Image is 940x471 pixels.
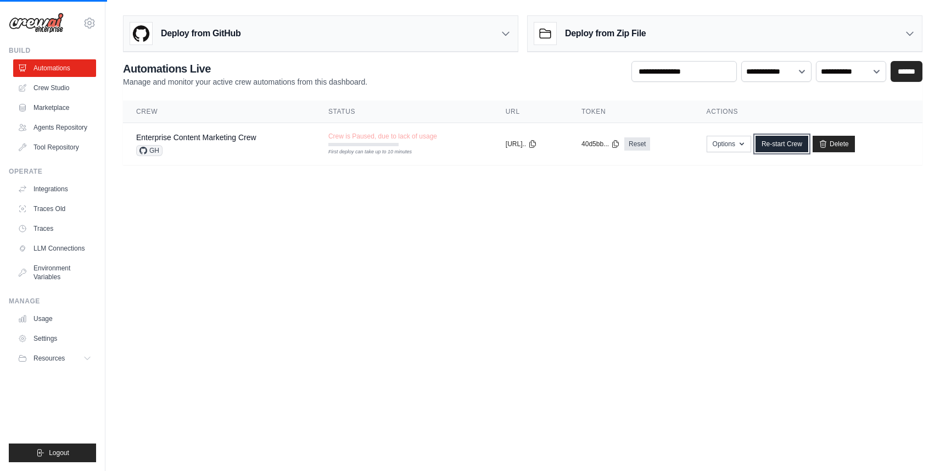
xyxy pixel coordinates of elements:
button: Logout [9,444,96,462]
th: Actions [693,101,922,123]
div: Operate [9,167,96,176]
div: 채팅 위젯 [885,418,940,471]
a: Crew Studio [13,79,96,97]
div: Build [9,46,96,55]
a: Delete [813,136,855,152]
a: Environment Variables [13,259,96,286]
p: Manage and monitor your active crew automations from this dashboard. [123,76,367,87]
a: Enterprise Content Marketing Crew [136,133,256,142]
h2: Automations Live [123,61,367,76]
a: Traces [13,220,96,237]
span: GH [136,145,163,156]
a: Traces Old [13,200,96,218]
span: Crew is Paused, due to lack of usage [328,132,437,141]
a: Agents Repository [13,119,96,136]
th: Status [315,101,493,123]
button: Resources [13,350,96,367]
a: Marketplace [13,99,96,117]
h3: Deploy from GitHub [161,27,240,40]
th: Token [568,101,693,123]
a: Reset [624,137,650,151]
div: First deploy can take up to 10 minutes [328,148,399,156]
a: Usage [13,310,96,328]
a: Automations [13,59,96,77]
button: Options [707,136,751,152]
th: Crew [123,101,315,123]
a: Settings [13,330,96,347]
th: URL [493,101,568,123]
span: Logout [49,448,69,457]
button: 40d5bb... [581,140,620,148]
img: GitHub Logo [130,23,152,45]
img: Logo [9,13,64,34]
a: Re-start Crew [756,136,808,152]
span: Resources [33,354,65,363]
div: Manage [9,297,96,306]
a: Tool Repository [13,138,96,156]
h3: Deploy from Zip File [565,27,646,40]
a: LLM Connections [13,240,96,257]
iframe: Chat Widget [885,418,940,471]
a: Integrations [13,180,96,198]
